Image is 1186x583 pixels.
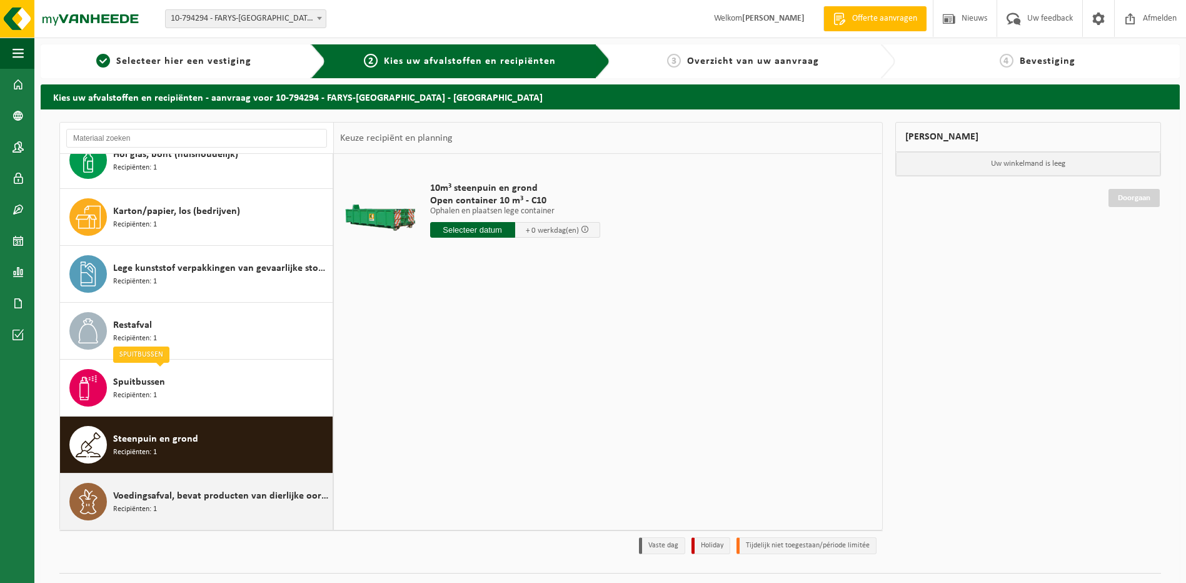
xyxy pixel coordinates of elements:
[364,54,378,68] span: 2
[113,489,329,504] span: Voedingsafval, bevat producten van dierlijke oorsprong, onverpakt, categorie 3
[113,318,152,333] span: Restafval
[165,9,326,28] span: 10-794294 - FARYS-BRUGGE - BRUGGE
[113,219,157,231] span: Recipiënten: 1
[60,246,333,303] button: Lege kunststof verpakkingen van gevaarlijke stoffen Recipiënten: 1
[113,390,157,402] span: Recipiënten: 1
[430,195,600,207] span: Open container 10 m³ - C10
[47,54,301,69] a: 1Selecteer hier een vestiging
[849,13,920,25] span: Offerte aanvragen
[60,189,333,246] button: Karton/papier, los (bedrijven) Recipiënten: 1
[166,10,326,28] span: 10-794294 - FARYS-BRUGGE - BRUGGE
[896,152,1161,176] p: Uw winkelmand is leeg
[60,303,333,360] button: Restafval Recipiënten: 1
[113,375,165,390] span: Spuitbussen
[113,447,157,459] span: Recipiënten: 1
[736,537,877,554] li: Tijdelijk niet toegestaan/période limitée
[430,207,600,216] p: Ophalen en plaatsen lege container
[60,132,333,189] button: Hol glas, bont (huishoudelijk) Recipiënten: 1
[113,204,240,219] span: Karton/papier, los (bedrijven)
[895,122,1162,152] div: [PERSON_NAME]
[430,182,600,195] span: 10m³ steenpuin en grond
[334,123,459,154] div: Keuze recipiënt en planning
[1020,56,1075,66] span: Bevestiging
[1000,54,1013,68] span: 4
[113,504,157,515] span: Recipiënten: 1
[113,276,157,288] span: Recipiënten: 1
[113,261,329,276] span: Lege kunststof verpakkingen van gevaarlijke stoffen
[1108,189,1160,207] a: Doorgaan
[667,54,681,68] span: 3
[41,84,1180,109] h2: Kies uw afvalstoffen en recipiënten - aanvraag voor 10-794294 - FARYS-[GEOGRAPHIC_DATA] - [GEOGRA...
[113,333,157,345] span: Recipiënten: 1
[60,360,333,417] button: Spuitbussen Recipiënten: 1
[96,54,110,68] span: 1
[742,14,805,23] strong: [PERSON_NAME]
[66,129,327,148] input: Materiaal zoeken
[60,474,333,530] button: Voedingsafval, bevat producten van dierlijke oorsprong, onverpakt, categorie 3 Recipiënten: 1
[113,432,198,447] span: Steenpuin en grond
[60,417,333,474] button: Steenpuin en grond Recipiënten: 1
[384,56,556,66] span: Kies uw afvalstoffen en recipiënten
[113,162,157,174] span: Recipiënten: 1
[823,6,927,31] a: Offerte aanvragen
[687,56,819,66] span: Overzicht van uw aanvraag
[430,222,515,238] input: Selecteer datum
[639,537,685,554] li: Vaste dag
[526,226,579,235] span: + 0 werkdag(en)
[691,537,730,554] li: Holiday
[116,56,251,66] span: Selecteer hier een vestiging
[113,147,238,162] span: Hol glas, bont (huishoudelijk)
